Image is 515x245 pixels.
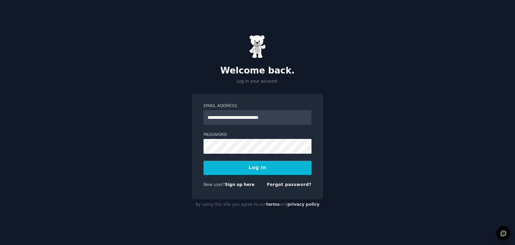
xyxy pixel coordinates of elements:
p: Log in your account. [192,79,323,85]
button: Log In [204,161,311,175]
img: Gummy Bear [249,35,266,58]
a: Forgot password? [267,182,311,187]
a: privacy policy [287,202,320,207]
h2: Welcome back. [192,65,323,76]
span: New user? [204,182,225,187]
a: terms [266,202,280,207]
a: Sign up here [225,182,254,187]
div: By using this site you agree to our and [192,199,323,210]
label: Password [204,132,311,138]
label: Email Address [204,103,311,109]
